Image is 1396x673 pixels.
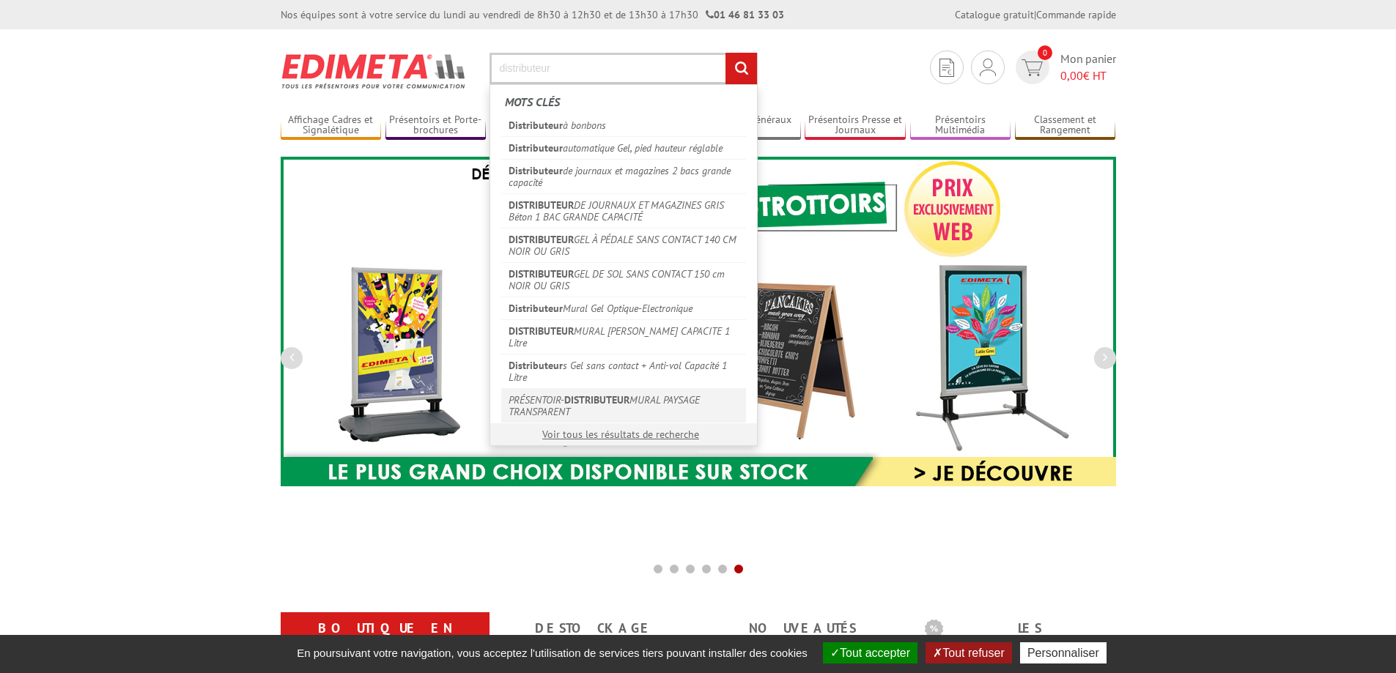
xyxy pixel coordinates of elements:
div: | [955,7,1116,22]
a: DISTRIBUTEURGEL À PÉDALE SANS CONTACT 140 CM NOIR OU GRIS [501,228,746,262]
em: Distributeur [509,302,563,315]
button: Tout refuser [926,642,1011,663]
a: Présentoirs et Porte-brochures [385,114,487,138]
a: Catalogue gratuit [955,8,1034,21]
a: Distributeurautomatique Gel, pied hauteur réglable [501,136,746,159]
em: DISTRIBUTEUR [509,324,574,338]
em: DISTRIBUTEUR [509,267,574,280]
em: Distributeur [509,141,563,155]
div: Nos équipes sont à votre service du lundi au vendredi de 8h30 à 12h30 et de 13h30 à 17h30 [281,7,784,22]
a: nouveautés [716,615,890,642]
img: devis rapide [939,59,954,77]
a: Classement et Rangement [1015,114,1116,138]
div: Rechercher un produit ou une référence... [490,84,758,446]
a: Distributeurs Gel sans contact + Anti-vol Capacité 1 Litre [501,354,746,388]
a: Distributeurà bonbons [501,114,746,136]
a: DistributeurMural Gel Optique-Electronique [501,297,746,319]
span: 0,00 [1060,68,1083,83]
a: Les promotions [925,615,1098,668]
a: Présentoirs Presse et Journaux [805,114,906,138]
a: Distributeurde journaux et magazines 2 bacs grande capacité [501,159,746,193]
em: Distributeur [509,164,563,177]
b: Les promotions [925,615,1108,644]
em: Distributeur [509,119,563,132]
a: Boutique en ligne [298,615,472,668]
span: 0 [1038,45,1052,60]
em: DISTRIBUTEUR [509,198,574,212]
span: € HT [1060,67,1116,84]
em: DISTRIBUTEUR [509,233,574,246]
a: DISTRIBUTEURDE JOURNAUX ET MAGAZINES GRIS Béton 1 BAC GRANDE CAPACITÉ [501,193,746,228]
span: En poursuivant votre navigation, vous acceptez l'utilisation de services tiers pouvant installer ... [289,647,815,659]
strong: 01 46 81 33 03 [706,8,784,21]
a: devis rapide 0 Mon panier 0,00€ HT [1012,51,1116,84]
a: DISTRIBUTEURMURAL [PERSON_NAME] CAPACITE 1 Litre [501,319,746,354]
a: Voir tous les résultats de recherche [542,428,699,441]
a: Présentoirs Multimédia [910,114,1011,138]
input: Rechercher un produit ou une référence... [490,53,758,84]
a: Affichage Cadres et Signalétique [281,114,382,138]
a: DISTRIBUTEURGEL DE SOL SANS CONTACT 150 cm NOIR OU GRIS [501,262,746,297]
button: Personnaliser (fenêtre modale) [1020,642,1107,663]
button: Tout accepter [823,642,917,663]
span: Mots clés [505,94,560,109]
img: devis rapide [1022,59,1043,76]
em: DISTRIBUTEUR [564,393,629,406]
img: Présentoir, panneau, stand - Edimeta - PLV, affichage, mobilier bureau, entreprise [281,44,468,98]
img: devis rapide [980,59,996,76]
em: Distributeur [509,359,563,372]
a: PRÉSENTOIR-DISTRIBUTEURMURAL PAYSAGE TRANSPARENT [501,388,746,423]
a: Destockage [507,615,681,642]
a: Commande rapide [1036,8,1116,21]
span: Mon panier [1060,51,1116,84]
input: rechercher [725,53,757,84]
